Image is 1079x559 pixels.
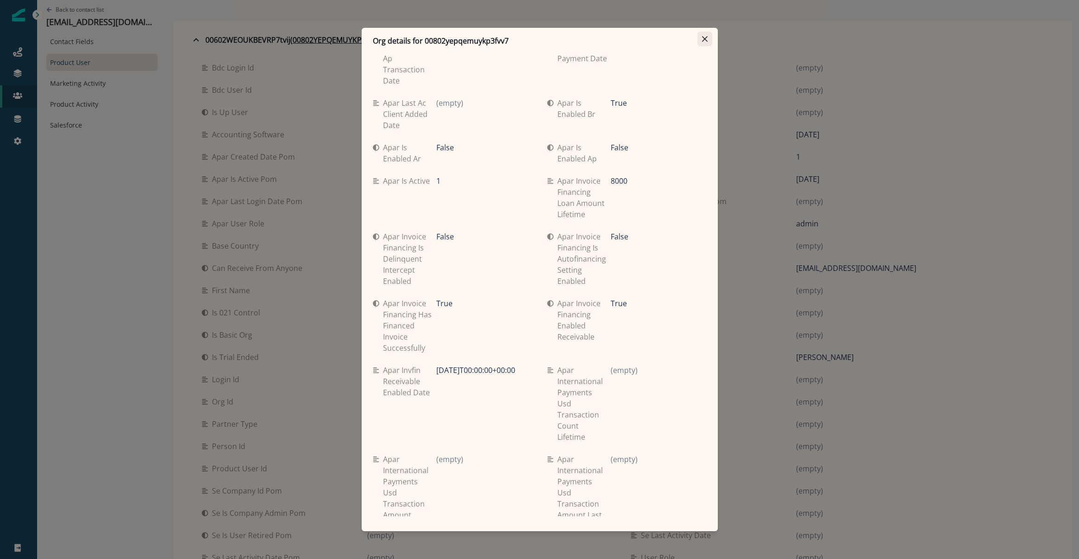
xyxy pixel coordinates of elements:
[557,142,611,164] p: Apar is enabled ap
[436,175,441,186] p: 1
[373,35,509,46] p: Org details for 00802yepqemuykp3fvv7
[436,454,463,465] p: (empty)
[557,97,611,120] p: Apar is enabled br
[697,32,712,46] button: Close
[557,365,611,443] p: Apar international payments usd transaction count lifetime
[557,175,611,220] p: Apar invoice financing loan amount lifetime
[611,97,627,109] p: True
[383,175,434,186] p: Apar is active
[611,142,628,153] p: False
[383,142,437,164] p: Apar is enabled ar
[436,142,454,153] p: False
[383,365,437,398] p: Apar invfin receivable enabled date
[436,298,453,309] p: True
[383,42,437,86] p: Apar last any ap transaction date
[557,231,611,287] p: Apar invoice financing is autofinancing setting enabled
[611,231,628,242] p: False
[383,298,437,353] p: Apar invoice financing has financed invoice successfully
[611,175,627,186] p: 8000
[383,97,437,131] p: Apar last ac client added date
[383,231,437,287] p: Apar invoice financing is delinquent intercept enabled
[383,454,437,532] p: Apar international payments usd transaction amount lifetime
[557,454,611,532] p: Apar international payments usd transaction amount last 6 months
[436,231,454,242] p: False
[611,365,638,376] p: (empty)
[557,298,611,342] p: Apar invoice financing enabled receivable
[611,454,638,465] p: (empty)
[611,298,627,309] p: True
[436,365,515,376] p: [DATE]T00:00:00+00:00
[436,97,463,109] p: (empty)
